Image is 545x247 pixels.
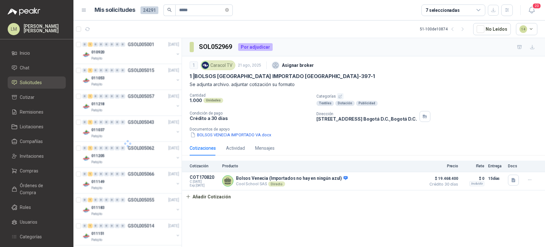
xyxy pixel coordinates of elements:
span: C: [DATE] [190,180,218,184]
p: Cool School SAS [236,181,348,187]
button: No Leídos [473,23,511,35]
span: close-circle [225,8,229,12]
div: Incluido [469,181,484,186]
span: search [167,8,172,12]
button: BOLSOS VENECIA IMPORTADO VA.docx [190,131,272,138]
p: 1.000 [190,98,202,103]
p: COT170820 [190,175,218,180]
p: Entrega [488,164,504,168]
span: close-circle [225,7,229,13]
a: Cotizar [8,91,66,103]
p: [PERSON_NAME] [PERSON_NAME] [24,24,66,33]
span: Crédito 30 días [426,182,458,186]
div: Cotizaciones [190,145,216,152]
p: Condición de pago [190,111,311,116]
div: Publicidad [356,101,378,106]
div: 7 seleccionadas [426,7,460,14]
a: Roles [8,201,66,213]
div: LM [8,23,20,35]
button: Añadir Cotización [182,190,234,203]
p: Cantidad [190,93,311,98]
span: 20 [532,3,541,9]
a: Inicio [8,47,66,59]
a: Compras [8,165,66,177]
p: Producto [222,164,422,168]
p: 1 | BOLSOS [GEOGRAPHIC_DATA] IMPORTADO [GEOGRAPHIC_DATA]-397-1 [190,73,375,80]
span: Inicio [20,50,30,57]
p: Precio [426,164,458,168]
p: Flete [462,164,484,168]
p: Documentos de apoyo [190,127,542,131]
span: Categorías [20,233,42,240]
p: Dirección [316,112,417,116]
a: Licitaciones [8,121,66,133]
a: Invitaciones [8,150,66,162]
a: Compañías [8,135,66,147]
img: Company Logo [202,62,209,69]
a: Órdenes de Compra [8,179,66,199]
span: Remisiones [20,108,43,116]
span: Órdenes de Compra [20,182,60,196]
div: Caracol TV [201,60,235,70]
span: Compañías [20,138,43,145]
span: $ 19.468.400 [426,175,458,182]
a: Solicitudes [8,76,66,89]
p: 21 ago, 2025 [238,62,261,68]
span: Invitaciones [20,153,44,160]
p: Docs [508,164,521,168]
div: Textiles [316,101,334,106]
span: Solicitudes [20,79,42,86]
div: Dotación [335,101,355,106]
p: Se adjunta archivo. adjuntar cotización su formato [190,81,537,88]
a: Remisiones [8,106,66,118]
p: $ 0 [462,175,484,182]
p: Cotización [190,164,218,168]
div: Unidades [203,98,223,103]
p: Categorías [316,93,542,100]
span: Chat [20,64,29,71]
p: [STREET_ADDRESS] Bogotá D.C. , Bogotá D.C. [316,116,417,122]
p: Asignar broker [282,62,314,69]
button: 20 [526,4,537,16]
span: Compras [20,167,38,174]
span: Roles [20,204,31,211]
p: 15 días [488,175,504,182]
span: Licitaciones [20,123,43,130]
span: Usuarios [20,219,37,226]
div: Por adjudicar [238,43,273,51]
img: Logo peakr [8,8,40,15]
span: 24291 [140,6,158,14]
span: Exp: [DATE] [190,184,218,187]
div: 1 [190,61,198,69]
a: Usuarios [8,216,66,228]
h3: SOL052969 [199,42,233,52]
div: 51 - 100 de 10874 [420,24,468,34]
div: Actividad [226,145,245,152]
button: 14 [516,23,538,35]
a: Chat [8,62,66,74]
p: Crédito a 30 días [190,116,311,121]
p: Bolsos Venecia (Importados no hay en ningún azul) [236,176,348,181]
div: Directo [268,181,285,187]
div: Mensajes [255,145,275,152]
h1: Mis solicitudes [95,5,135,15]
span: Cotizar [20,94,34,101]
a: Categorías [8,231,66,243]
